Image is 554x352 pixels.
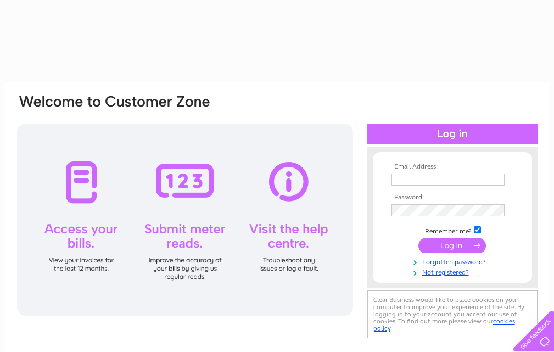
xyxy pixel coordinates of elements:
input: Submit [418,238,486,253]
th: Password: [389,194,516,202]
td: Remember me? [389,225,516,236]
th: Email Address: [389,163,516,171]
a: cookies policy [373,317,515,332]
div: Clear Business would like to place cookies on your computer to improve your experience of the sit... [367,290,538,338]
a: Not registered? [391,266,516,277]
a: Forgotten password? [391,256,516,266]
